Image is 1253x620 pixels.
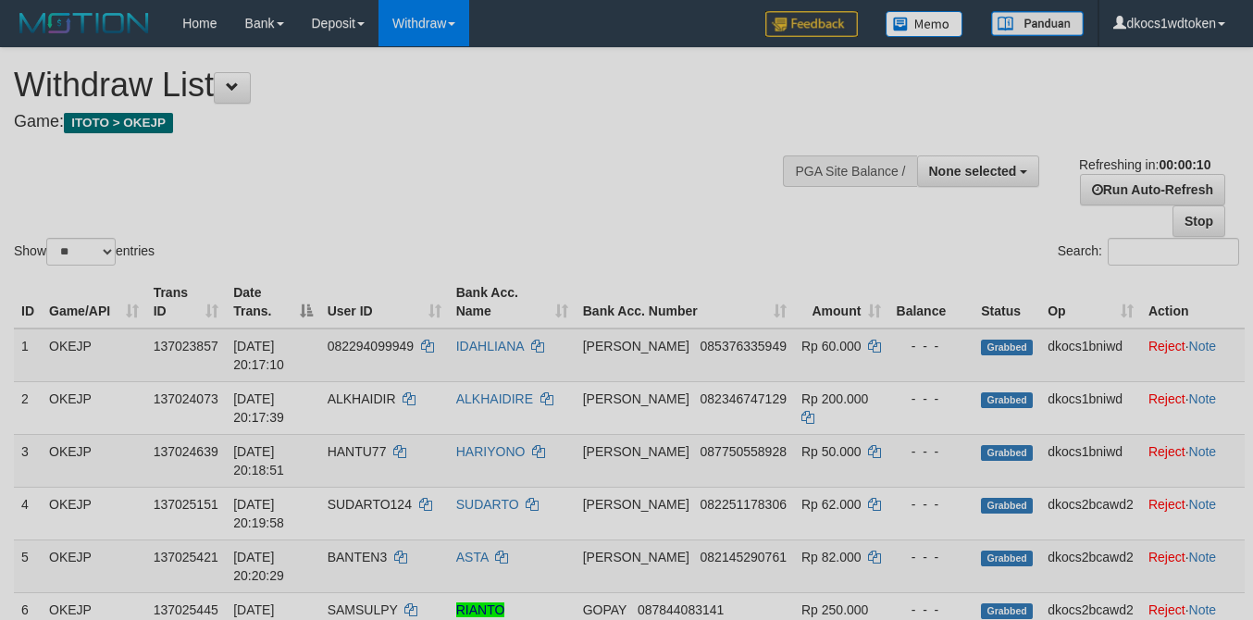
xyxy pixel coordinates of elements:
label: Show entries [14,238,155,266]
th: Status [974,276,1040,329]
td: dkocs2bcawd2 [1040,487,1141,539]
span: Copy 082251178306 to clipboard [701,497,787,512]
span: Copy 087844083141 to clipboard [638,602,724,617]
th: ID [14,276,42,329]
span: [DATE] 20:17:39 [233,391,284,425]
span: Rp 50.000 [801,444,862,459]
span: Refreshing in: [1079,157,1210,172]
td: · [1141,329,1245,382]
h1: Withdraw List [14,67,817,104]
td: OKEJP [42,329,146,382]
a: ALKHAIDIRE [456,391,533,406]
td: 5 [14,539,42,592]
a: ASTA [456,550,489,564]
span: HANTU77 [328,444,387,459]
th: Trans ID: activate to sort column ascending [146,276,227,329]
label: Search: [1058,238,1239,266]
span: 082294099949 [328,339,414,353]
span: 137025445 [154,602,218,617]
span: SAMSULPY [328,602,398,617]
input: Search: [1108,238,1239,266]
a: Stop [1172,205,1225,237]
span: 137024073 [154,391,218,406]
a: Note [1189,550,1217,564]
span: Copy 082346747129 to clipboard [701,391,787,406]
a: SUDARTO [456,497,519,512]
th: Amount: activate to sort column ascending [794,276,888,329]
span: 137025151 [154,497,218,512]
a: Reject [1148,339,1185,353]
td: · [1141,434,1245,487]
h4: Game: [14,113,817,131]
img: MOTION_logo.png [14,9,155,37]
span: Copy 087750558928 to clipboard [701,444,787,459]
th: Balance [888,276,974,329]
span: Grabbed [981,392,1033,408]
select: Showentries [46,238,116,266]
span: [DATE] 20:20:29 [233,550,284,583]
span: Rp 200.000 [801,391,868,406]
div: - - - [896,548,966,566]
span: Rp 250.000 [801,602,868,617]
td: dkocs1bniwd [1040,329,1141,382]
a: Reject [1148,497,1185,512]
span: 137023857 [154,339,218,353]
span: Grabbed [981,340,1033,355]
span: [PERSON_NAME] [583,391,689,406]
span: [PERSON_NAME] [583,339,689,353]
span: GOPAY [583,602,626,617]
th: Bank Acc. Number: activate to sort column ascending [576,276,794,329]
span: ITOTO > OKEJP [64,113,173,133]
span: [DATE] 20:19:58 [233,497,284,530]
td: dkocs1bniwd [1040,434,1141,487]
a: Reject [1148,550,1185,564]
img: Feedback.jpg [765,11,858,37]
span: [PERSON_NAME] [583,550,689,564]
a: Reject [1148,444,1185,459]
th: Op: activate to sort column ascending [1040,276,1141,329]
a: HARIYONO [456,444,526,459]
span: Rp 60.000 [801,339,862,353]
span: Grabbed [981,498,1033,514]
td: OKEJP [42,539,146,592]
strong: 00:00:10 [1159,157,1210,172]
div: - - - [896,442,966,461]
div: - - - [896,390,966,408]
span: SUDARTO124 [328,497,412,512]
th: Game/API: activate to sort column ascending [42,276,146,329]
td: · [1141,539,1245,592]
a: Reject [1148,602,1185,617]
div: PGA Site Balance / [783,155,916,187]
a: Run Auto-Refresh [1080,174,1225,205]
span: None selected [929,164,1017,179]
span: 137025421 [154,550,218,564]
td: OKEJP [42,487,146,539]
span: [DATE] 20:17:10 [233,339,284,372]
span: Copy 085376335949 to clipboard [701,339,787,353]
a: Reject [1148,391,1185,406]
button: None selected [917,155,1040,187]
td: 1 [14,329,42,382]
div: - - - [896,495,966,514]
span: [PERSON_NAME] [583,444,689,459]
span: Copy 082145290761 to clipboard [701,550,787,564]
img: panduan.png [991,11,1084,36]
td: OKEJP [42,381,146,434]
span: Grabbed [981,445,1033,461]
span: 137024639 [154,444,218,459]
th: User ID: activate to sort column ascending [320,276,449,329]
div: - - - [896,601,966,619]
a: Note [1189,339,1217,353]
span: Rp 62.000 [801,497,862,512]
span: [PERSON_NAME] [583,497,689,512]
a: Note [1189,497,1217,512]
td: 2 [14,381,42,434]
div: - - - [896,337,966,355]
a: Note [1189,391,1217,406]
td: OKEJP [42,434,146,487]
td: 4 [14,487,42,539]
span: Grabbed [981,603,1033,619]
td: · [1141,487,1245,539]
a: Note [1189,602,1217,617]
span: [DATE] 20:18:51 [233,444,284,477]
